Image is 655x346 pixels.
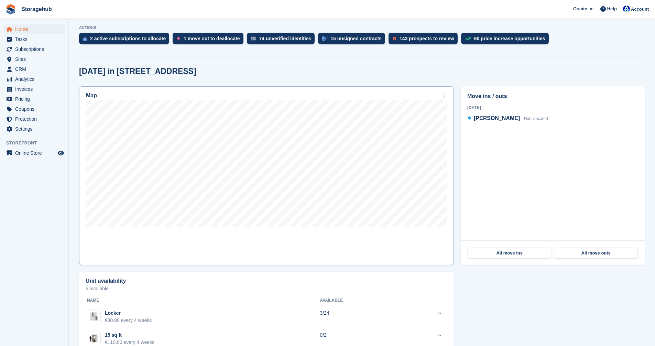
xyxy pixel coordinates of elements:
[90,36,166,41] div: 2 active subscriptions to allocate
[3,94,65,104] a: menu
[3,104,65,114] a: menu
[15,34,56,44] span: Tasks
[474,115,520,121] span: [PERSON_NAME]
[393,36,396,41] img: prospect-51fa495bee0391a8d652442698ab0144808aea92771e9ea1ae160a38d050c398.svg
[465,37,471,40] img: price_increase_opportunities-93ffe204e8149a01c8c9dc8f82e8f89637d9d84a8eef4429ea346261dce0b2c0.svg
[322,36,327,41] img: contract_signature_icon-13c848040528278c33f63329250d36e43548de30e8caae1d1a13099fd9432cc5.svg
[3,124,65,134] a: menu
[554,248,637,259] a: All move outs
[57,149,65,157] a: Preview store
[330,36,382,41] div: 15 unsigned contracts
[79,33,173,48] a: 2 active subscriptions to allocate
[6,4,16,14] img: stora-icon-8386f47178a22dfd0bd8f6a31ec36ba5ce8667c1dd55bd0f319d3a0aa187defe.svg
[15,104,56,114] span: Coupons
[105,332,154,339] div: 15 sq ft
[15,74,56,84] span: Analytics
[631,6,649,13] span: Account
[173,33,247,48] a: 1 move out to deallocate
[3,74,65,84] a: menu
[3,34,65,44] a: menu
[247,33,318,48] a: 74 unverified identities
[15,124,56,134] span: Settings
[320,295,398,306] th: Available
[15,64,56,74] span: CRM
[79,25,645,30] p: ACTIONS
[79,86,454,265] a: Map
[467,114,548,123] a: [PERSON_NAME] Not allocated
[19,3,55,15] a: Storagehub
[474,36,545,41] div: 60 price increase opportunities
[607,6,617,12] span: Help
[573,6,587,12] span: Create
[259,36,312,41] div: 74 unverified identities
[467,92,638,100] h2: Move ins / outs
[467,105,638,111] div: [DATE]
[86,286,447,291] p: 5 available
[83,36,87,41] img: active_subscription_to_allocate_icon-d502201f5373d7db506a760aba3b589e785aa758c864c3986d89f69b8ff3...
[105,310,152,317] div: Locker
[87,333,100,343] img: 15-sqft-unit-2.jpg
[524,116,548,121] span: Not allocated
[623,6,630,12] img: Vladimir Osojnik
[184,36,240,41] div: 1 move out to deallocate
[468,248,551,259] a: All move ins
[15,54,56,64] span: Sites
[3,148,65,158] a: menu
[3,24,65,34] a: menu
[86,93,97,99] h2: Map
[86,278,126,284] h2: Unit availability
[105,339,154,346] div: €110.00 every 4 weeks
[15,44,56,54] span: Subscriptions
[15,148,56,158] span: Online Store
[6,140,68,147] span: Storefront
[400,36,454,41] div: 143 prospects to review
[3,114,65,124] a: menu
[15,24,56,34] span: Home
[389,33,461,48] a: 143 prospects to review
[461,33,552,48] a: 60 price increase opportunities
[3,54,65,64] a: menu
[318,33,389,48] a: 15 unsigned contracts
[251,36,256,41] img: verify_identity-adf6edd0f0f0b5bbfe63781bf79b02c33cf7c696d77639b501bdc392416b5a36.svg
[3,64,65,74] a: menu
[86,295,320,306] th: Name
[3,44,65,54] a: menu
[105,317,152,324] div: €80.00 every 4 weeks
[79,67,196,76] h2: [DATE] in [STREET_ADDRESS]
[320,306,398,328] td: 3/24
[3,84,65,94] a: menu
[87,312,100,322] img: AdobeStock_336629645.jpeg
[177,36,180,41] img: move_outs_to_deallocate_icon-f764333ba52eb49d3ac5e1228854f67142a1ed5810a6f6cc68b1a99e826820c5.svg
[15,94,56,104] span: Pricing
[15,114,56,124] span: Protection
[15,84,56,94] span: Invoices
